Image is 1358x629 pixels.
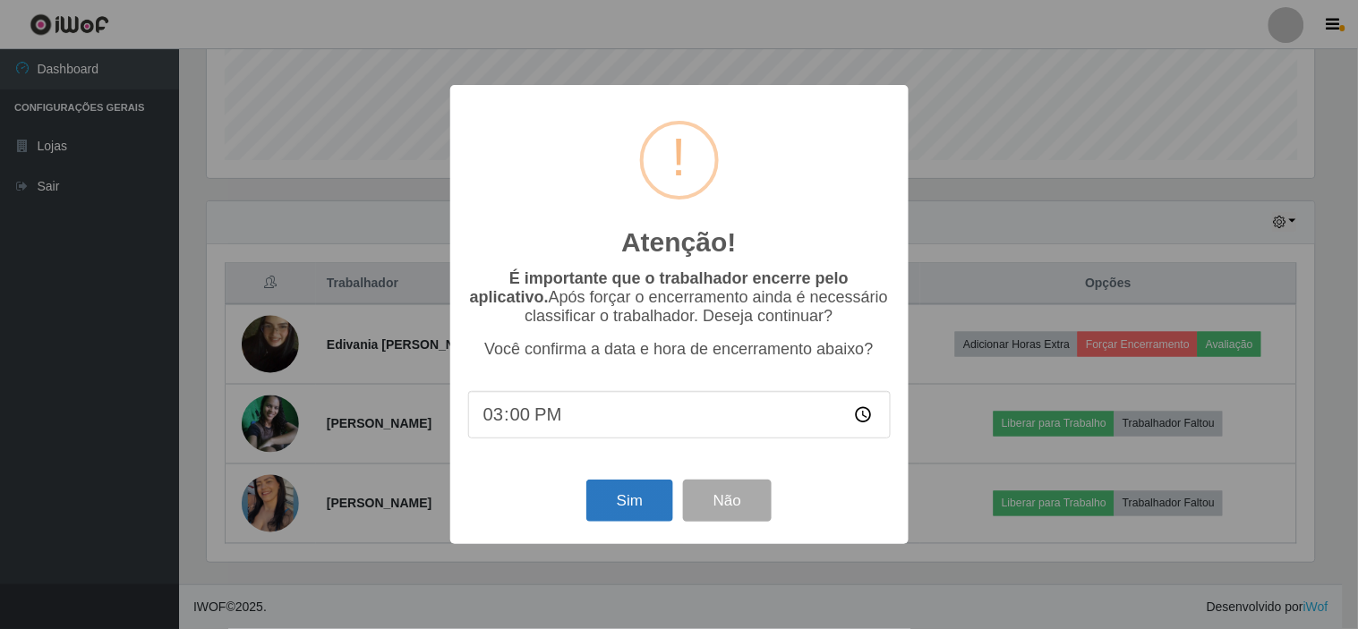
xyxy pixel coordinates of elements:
b: É importante que o trabalhador encerre pelo aplicativo. [470,269,849,306]
h2: Atenção! [621,226,736,259]
p: Você confirma a data e hora de encerramento abaixo? [468,340,891,359]
button: Não [683,480,772,522]
button: Sim [586,480,673,522]
p: Após forçar o encerramento ainda é necessário classificar o trabalhador. Deseja continuar? [468,269,891,326]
